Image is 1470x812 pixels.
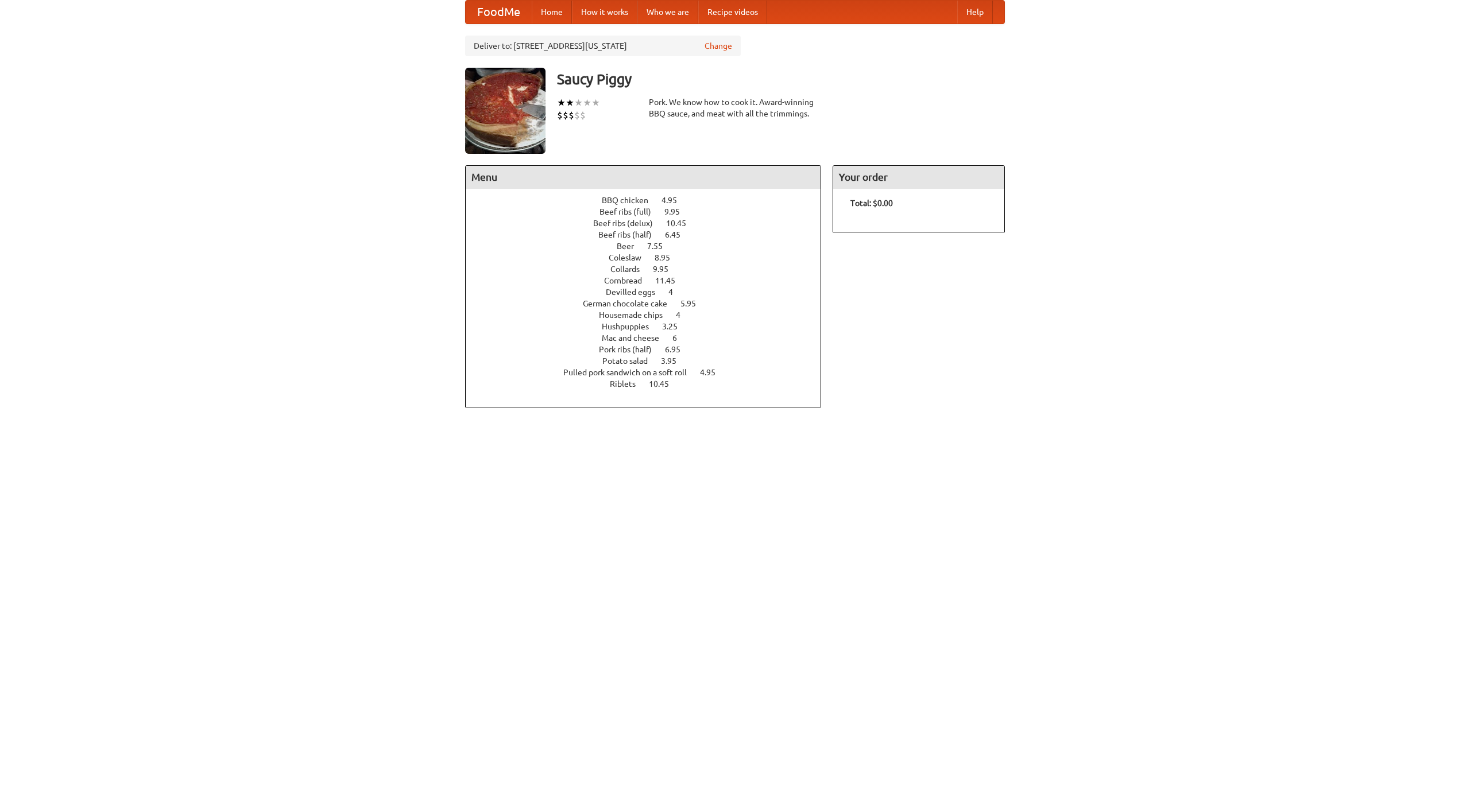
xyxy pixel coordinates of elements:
span: Cornbread [604,276,653,285]
li: ★ [557,96,566,109]
span: 6.45 [665,230,692,239]
span: 8.95 [655,253,682,262]
a: Beer 7.55 [617,242,684,251]
li: ★ [591,96,600,109]
a: Beef ribs (half) 6.45 [598,230,702,239]
span: Pork ribs (half) [599,345,663,354]
span: Collards [610,265,651,274]
a: BBQ chicken 4.95 [602,196,698,205]
span: Beef ribs (full) [599,207,663,216]
a: Potato salad 3.95 [602,356,698,366]
span: Beef ribs (half) [598,230,663,239]
a: Riblets 10.45 [610,379,690,388]
span: 9.95 [653,265,680,274]
span: Coleslaw [609,253,653,262]
h4: Menu [466,166,821,189]
a: Recipe videos [698,1,767,24]
a: Hushpuppies 3.25 [602,322,699,331]
span: Housemade chips [599,310,674,320]
span: Beer [617,242,645,251]
li: $ [563,109,568,122]
a: Pork ribs (half) 6.95 [599,345,702,354]
a: Coleslaw 8.95 [609,253,691,262]
span: Devilled eggs [606,287,667,297]
span: 9.95 [664,207,691,216]
div: Deliver to: [STREET_ADDRESS][US_STATE] [465,36,741,56]
span: 6.95 [665,345,692,354]
a: Devilled eggs 4 [606,287,694,297]
span: 4.95 [700,368,727,377]
span: Potato salad [602,356,659,366]
span: 3.25 [662,322,689,331]
a: Help [957,1,993,24]
li: $ [574,109,580,122]
a: Mac and cheese 6 [602,333,698,343]
div: Pork. We know how to cook it. Award-winning BBQ sauce, and meat with all the trimmings. [649,96,821,119]
li: $ [568,109,574,122]
li: ★ [574,96,583,109]
span: Riblets [610,379,647,388]
span: 3.95 [661,356,688,366]
span: 6 [672,333,688,343]
a: Beef ribs (delux) 10.45 [593,219,707,228]
span: 4 [676,310,692,320]
span: 7.55 [647,242,674,251]
a: Pulled pork sandwich on a soft roll 4.95 [563,368,737,377]
li: $ [557,109,563,122]
b: Total: $0.00 [850,199,893,208]
a: Who we are [637,1,698,24]
span: 10.45 [666,219,698,228]
span: 11.45 [655,276,687,285]
a: German chocolate cake 5.95 [583,299,717,308]
span: 5.95 [680,299,707,308]
span: BBQ chicken [602,196,660,205]
span: 4.95 [661,196,688,205]
span: Beef ribs (delux) [593,219,664,228]
li: $ [580,109,586,122]
li: ★ [583,96,591,109]
a: Home [532,1,572,24]
li: ★ [566,96,574,109]
span: 4 [668,287,684,297]
a: Beef ribs (full) 9.95 [599,207,701,216]
span: 10.45 [649,379,680,388]
img: angular.jpg [465,68,546,154]
span: Hushpuppies [602,322,660,331]
span: German chocolate cake [583,299,679,308]
span: Pulled pork sandwich on a soft roll [563,368,698,377]
h3: Saucy Piggy [557,68,1005,91]
a: Cornbread 11.45 [604,276,697,285]
a: How it works [572,1,637,24]
a: FoodMe [466,1,532,24]
a: Change [705,40,732,52]
a: Housemade chips 4 [599,310,702,320]
h4: Your order [833,166,1004,189]
span: Mac and cheese [602,333,671,343]
a: Collards 9.95 [610,265,690,274]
